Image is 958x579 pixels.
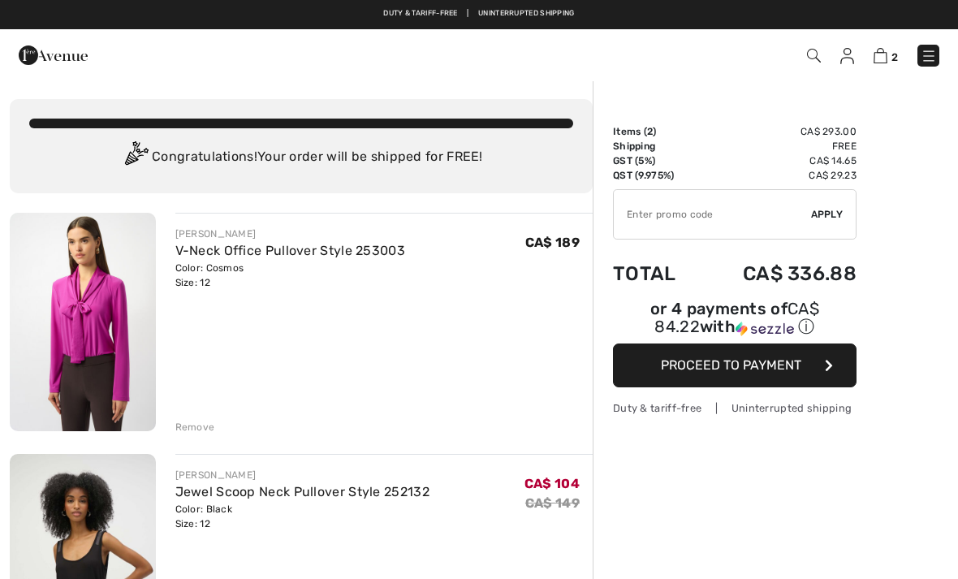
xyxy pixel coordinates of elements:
[175,502,429,531] div: Color: Black Size: 12
[647,126,653,137] span: 2
[891,51,898,63] span: 2
[613,124,700,139] td: Items ( )
[525,235,580,250] span: CA$ 189
[613,301,857,344] div: or 4 payments ofCA$ 84.22withSezzle Click to learn more about Sezzle
[175,420,215,434] div: Remove
[700,153,857,168] td: CA$ 14.65
[524,476,580,491] span: CA$ 104
[654,299,819,336] span: CA$ 84.22
[736,322,794,336] img: Sezzle
[700,246,857,301] td: CA$ 336.88
[19,46,88,62] a: 1ère Avenue
[10,213,156,431] img: V-Neck Office Pullover Style 253003
[811,207,844,222] span: Apply
[700,139,857,153] td: Free
[613,139,700,153] td: Shipping
[613,246,700,301] td: Total
[807,49,821,63] img: Search
[613,301,857,338] div: or 4 payments of with
[175,484,429,499] a: Jewel Scoop Neck Pullover Style 252132
[175,243,406,258] a: V-Neck Office Pullover Style 253003
[175,468,429,482] div: [PERSON_NAME]
[874,48,887,63] img: Shopping Bag
[119,141,152,174] img: Congratulation2.svg
[614,190,811,239] input: Promo code
[613,400,857,416] div: Duty & tariff-free | Uninterrupted shipping
[19,39,88,71] img: 1ère Avenue
[175,261,406,290] div: Color: Cosmos Size: 12
[661,357,801,373] span: Proceed to Payment
[613,344,857,387] button: Proceed to Payment
[874,45,898,65] a: 2
[613,153,700,168] td: GST (5%)
[700,124,857,139] td: CA$ 293.00
[921,48,937,64] img: Menu
[700,168,857,183] td: CA$ 29.23
[613,168,700,183] td: QST (9.975%)
[525,495,580,511] s: CA$ 149
[175,227,406,241] div: [PERSON_NAME]
[840,48,854,64] img: My Info
[29,141,573,174] div: Congratulations! Your order will be shipped for FREE!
